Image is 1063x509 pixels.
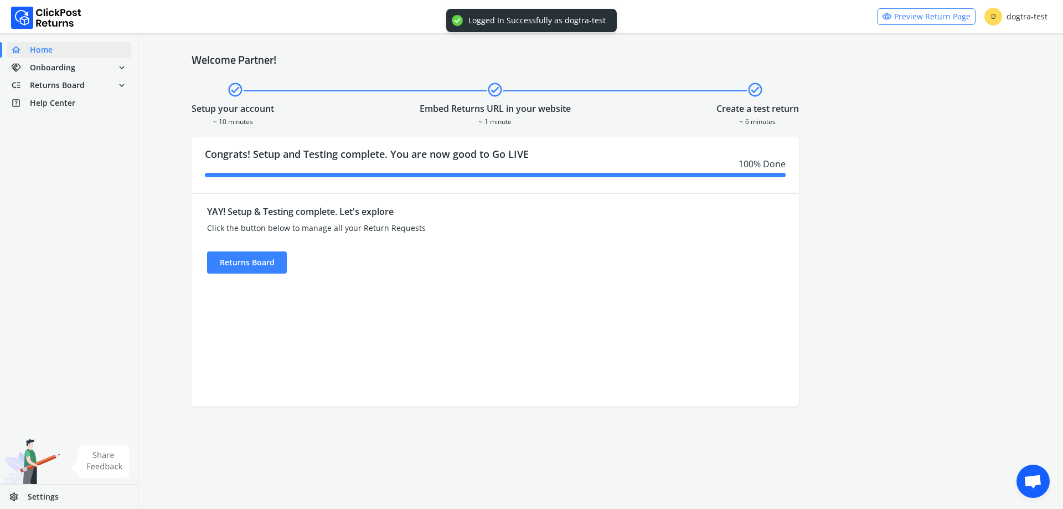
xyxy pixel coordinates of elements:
img: share feedback [69,445,130,478]
h4: Welcome Partner! [192,53,1010,66]
span: expand_more [117,78,127,93]
div: dogtra-test [984,8,1047,25]
span: check_circle [227,80,244,100]
a: help_centerHelp Center [7,95,131,111]
div: Embed Returns URL in your website [420,102,571,115]
span: Returns Board [30,80,85,91]
a: homeHome [7,42,131,58]
span: Home [30,44,53,55]
div: ~ 6 minutes [716,115,799,126]
span: handshake [11,60,30,75]
span: low_priority [11,78,30,93]
span: Help Center [30,97,75,109]
span: help_center [11,95,30,111]
a: Open chat [1016,465,1050,498]
span: home [11,42,30,58]
span: D [984,8,1002,25]
div: Create a test return [716,102,799,115]
span: expand_more [117,60,127,75]
div: Returns Board [207,251,287,274]
span: check_circle [747,80,763,100]
span: Onboarding [30,62,75,73]
span: visibility [882,9,892,24]
span: Settings [28,491,59,502]
span: check_circle [487,80,503,100]
div: Setup your account [192,102,274,115]
span: settings [9,489,28,505]
div: ~ 1 minute [420,115,571,126]
div: ~ 10 minutes [192,115,274,126]
div: Congrats! Setup and Testing complete. You are now good to Go LIVE [192,137,799,193]
div: Logged In Successfully as dogtra-test [468,16,606,25]
div: YAY! Setup & Testing complete. Let's explore [207,205,631,218]
img: Logo [11,7,81,29]
a: visibilityPreview Return Page [877,8,976,25]
div: 100 % Done [205,157,786,171]
div: Click the button below to manage all your Return Requests [207,223,631,234]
